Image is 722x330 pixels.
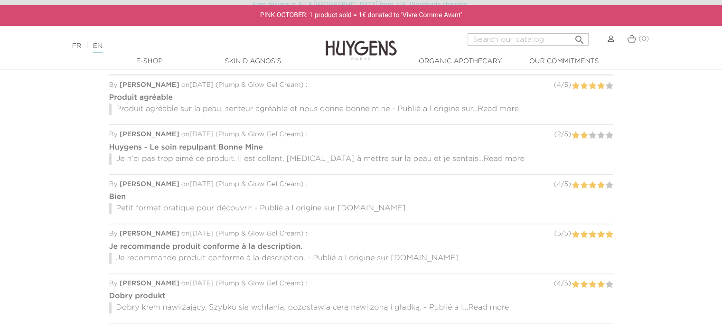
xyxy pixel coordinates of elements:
[72,43,81,49] a: FR
[120,181,179,188] span: [PERSON_NAME]
[605,130,613,141] label: 5
[564,181,568,188] span: 5
[588,279,596,291] label: 3
[484,155,525,163] span: Read more
[557,230,561,237] span: 5
[597,80,605,92] label: 4
[573,31,585,43] i: 
[564,230,568,237] span: 5
[572,229,580,241] label: 1
[564,131,568,138] span: 5
[597,179,605,191] label: 4
[572,130,580,141] label: 1
[109,243,303,251] strong: Je recommande produit conforme à la description.
[638,36,649,42] span: (0)
[109,203,613,214] p: Petit format pratique pour découvrir - Publié a l origine sur [DOMAIN_NAME]
[120,280,179,287] span: [PERSON_NAME]
[588,80,596,92] label: 3
[109,80,613,90] div: By on [DATE] ( ) :
[109,193,126,201] strong: Bien
[120,230,179,237] span: [PERSON_NAME]
[557,82,561,88] span: 4
[557,131,561,138] span: 2
[588,229,596,241] label: 3
[580,130,588,141] label: 2
[478,105,518,113] span: Read more
[572,179,580,191] label: 1
[554,229,571,239] div: ( / )
[67,40,294,52] div: |
[218,82,300,88] span: Plump & Glow Gel Cream
[218,280,300,287] span: Plump & Glow Gel Cream
[120,82,179,88] span: [PERSON_NAME]
[109,292,166,300] strong: Dobry produkt
[516,57,611,66] a: Our commitments
[554,80,571,90] div: ( / )
[218,131,300,138] span: Plump & Glow Gel Cream
[120,131,179,138] span: [PERSON_NAME]
[93,43,103,53] a: EN
[554,279,571,289] div: ( / )
[564,280,568,287] span: 5
[605,179,613,191] label: 5
[109,130,613,140] div: By on [DATE] ( ) :
[109,144,263,151] strong: Huygens - Le soin repulpant Bonne Mine
[109,279,613,289] div: By on [DATE] ( ) :
[554,130,571,140] div: ( / )
[580,229,588,241] label: 2
[580,179,588,191] label: 2
[109,302,613,313] p: Dobry krem nawilżający. Szybko sie wchłania, pozostawia cerę nawilzoną i gładką. - Publié a l...
[109,179,613,189] div: By on [DATE] ( ) :
[102,57,197,66] a: E-Shop
[588,179,596,191] label: 3
[468,33,589,46] input: Search
[564,82,568,88] span: 5
[206,57,300,66] a: Skin Diagnosis
[597,229,605,241] label: 4
[109,229,613,239] div: By on [DATE] ( ) :
[218,181,300,188] span: Plump & Glow Gel Cream
[468,304,509,311] span: Read more
[572,80,580,92] label: 1
[605,229,613,241] label: 5
[109,153,613,165] p: Je n'ai pas trop aimé ce produit. Il est collant, [MEDICAL_DATA] à mettre sur la peau et je senta...
[557,181,561,188] span: 4
[571,30,588,43] button: 
[580,80,588,92] label: 2
[605,279,613,291] label: 5
[572,279,580,291] label: 1
[588,130,596,141] label: 3
[554,179,571,189] div: ( / )
[326,25,397,62] img: Huygens
[413,57,508,66] a: Organic Apothecary
[580,279,588,291] label: 2
[597,279,605,291] label: 4
[218,230,300,237] span: Plump & Glow Gel Cream
[557,280,561,287] span: 4
[109,253,613,264] p: Je recommande produit conforme à la description. - Publié a l origine sur [DOMAIN_NAME]
[597,130,605,141] label: 4
[109,94,173,102] strong: Produit agréable
[605,80,613,92] label: 5
[109,104,613,115] p: Produit agréable sur la peau, senteur agréable et nous donne bonne mine - Publié a l origine sur...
